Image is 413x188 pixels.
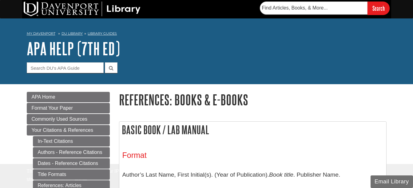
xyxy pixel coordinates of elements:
[33,158,110,169] a: Dates - Reference Citations
[27,29,387,39] nav: breadcrumb
[33,136,110,147] a: In-Text Citations
[269,171,293,178] i: Book title
[27,125,110,135] a: Your Citations & References
[62,31,83,36] a: DU Library
[24,2,141,16] img: DU Library
[27,62,104,73] input: Search DU's APA Guide
[88,31,117,36] a: Library Guides
[367,2,390,15] input: Search
[27,92,110,102] a: APA Home
[27,39,120,58] a: APA Help (7th Ed)
[27,31,55,36] a: My Davenport
[32,116,87,122] span: Commonly Used Sources
[32,105,73,111] span: Format Your Paper
[32,94,55,100] span: APA Home
[33,147,110,158] a: Authors - Reference Citations
[122,166,383,184] p: Author’s Last Name, First Initial(s). (Year of Publication). . Publisher Name.
[260,2,367,14] input: Find Articles, Books, & More...
[33,169,110,180] a: Title Formats
[27,103,110,113] a: Format Your Paper
[371,175,413,188] button: Email Library
[119,122,386,138] h2: Basic Book / Lab Manual
[122,151,383,160] h3: Format
[260,2,390,15] form: Searches DU Library's articles, books, and more
[119,92,387,108] h1: References: Books & E-books
[32,127,93,133] span: Your Citations & References
[27,114,110,124] a: Commonly Used Sources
